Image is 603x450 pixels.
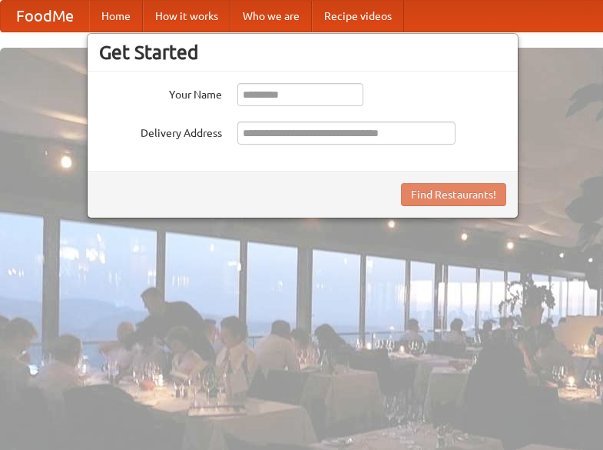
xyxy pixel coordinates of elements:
[143,1,230,32] a: How it works
[99,41,506,64] h3: Get Started
[99,122,222,141] label: Delivery Address
[312,1,404,32] a: Recipe videos
[230,1,312,32] a: Who we are
[89,1,143,32] a: Home
[1,1,89,32] a: FoodMe
[401,183,506,206] button: Find Restaurants!
[99,83,222,102] label: Your Name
